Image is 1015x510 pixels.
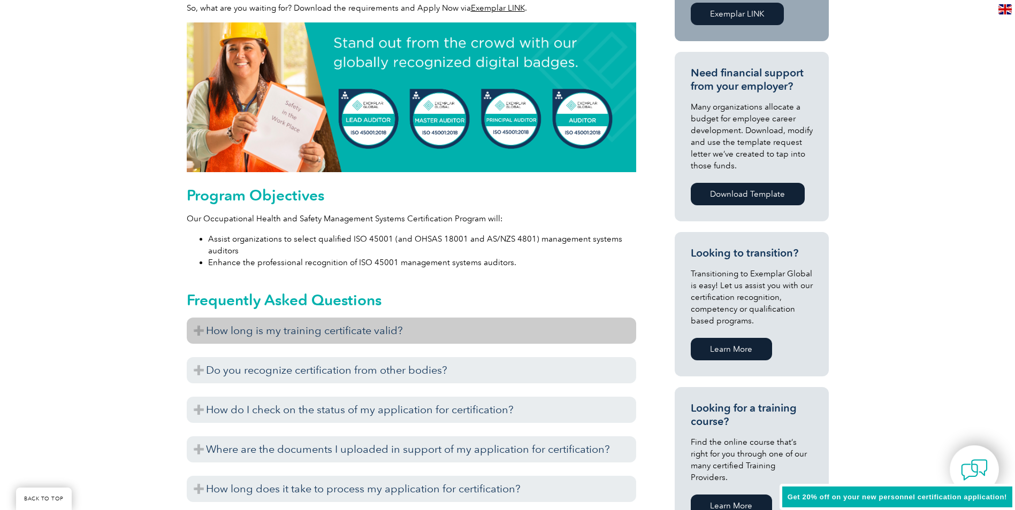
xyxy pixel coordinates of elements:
[187,2,636,14] p: So, what are you waiting for? Download the requirements and Apply Now via .
[691,338,772,360] a: Learn More
[16,488,72,510] a: BACK TO TOP
[187,436,636,462] h3: Where are the documents I uploaded in support of my application for certification?
[187,187,636,204] h2: Program Objectives
[961,457,988,483] img: contact-chat.png
[187,291,636,308] h2: Frequently Asked Questions
[187,476,636,502] h3: How long does it take to process my application for certification?
[691,3,784,25] a: Exemplar LINK
[691,401,813,428] h3: Looking for a training course?
[208,233,636,257] li: Assist organizations to select qualified ISO 45001 (and OHSAS 18001 and AS/NZS 4801) management s...
[691,183,805,205] a: Download Template
[691,268,813,327] p: Transitioning to Exemplar Global is easy! Let us assist you with our certification recognition, c...
[187,318,636,344] h3: How long is my training certificate valid?
[691,246,813,260] h3: Looking to transition?
[471,3,525,13] a: Exemplar LINK
[187,213,636,225] p: Our Occupational Health and Safety Management Systems Certification Program will:
[187,357,636,383] h3: Do you recognize certification from other bodies?
[208,257,636,268] li: Enhance the professional recognition of ISO 45001 management systems auditors.
[691,101,813,172] p: Many organizations allocate a budget for employee career development. Download, modify and use th...
[691,66,813,93] h3: Need financial support from your employer?
[187,22,636,172] img: digital badge
[788,493,1007,501] span: Get 20% off on your new personnel certification application!
[187,397,636,423] h3: How do I check on the status of my application for certification?
[691,436,813,483] p: Find the online course that’s right for you through one of our many certified Training Providers.
[998,4,1012,14] img: en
